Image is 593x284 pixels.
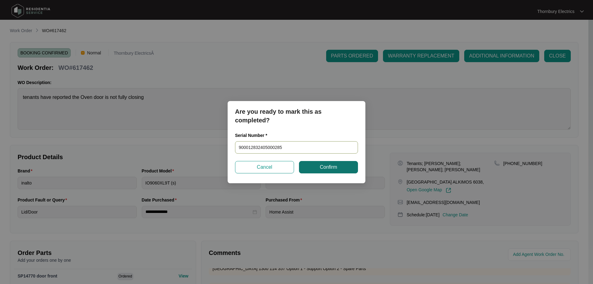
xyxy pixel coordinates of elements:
span: Confirm [320,163,337,171]
span: Cancel [257,163,272,171]
button: Confirm [299,161,358,173]
p: Are you ready to mark this as [235,107,358,116]
p: completed? [235,116,358,125]
button: Cancel [235,161,294,173]
label: Serial Number * [235,132,272,138]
